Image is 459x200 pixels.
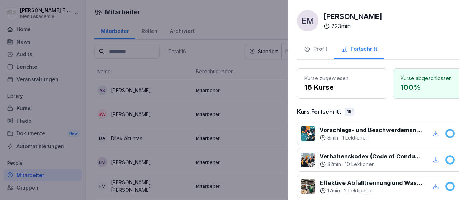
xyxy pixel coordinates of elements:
p: 2 Lektionen [344,187,372,194]
p: 32 min [327,161,341,168]
div: Fortschritt [341,45,377,53]
p: 1 Lektionen [342,134,369,141]
p: Kurs Fortschritt [297,107,341,116]
div: 16 [345,108,354,116]
div: · [320,134,422,141]
p: 10 Lektionen [345,161,375,168]
div: Profil [304,45,327,53]
p: Kurse zugewiesen [304,74,380,82]
p: Verhaltenskodex (Code of Conduct) Menü 2000 [320,152,422,161]
p: 17 min [327,187,340,194]
p: 3 min [327,134,338,141]
p: 16 Kurse [304,82,380,93]
div: · [320,161,422,168]
p: Effektive Abfalltrennung und Wastemanagement im Catering [320,179,422,187]
p: [PERSON_NAME] [323,11,382,22]
div: EM [297,10,318,31]
button: Profil [297,40,334,59]
p: 223 min [331,22,351,30]
p: Vorschlags- und Beschwerdemanagement bei Menü 2000 [320,126,422,134]
button: Fortschritt [334,40,384,59]
div: · [320,187,422,194]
